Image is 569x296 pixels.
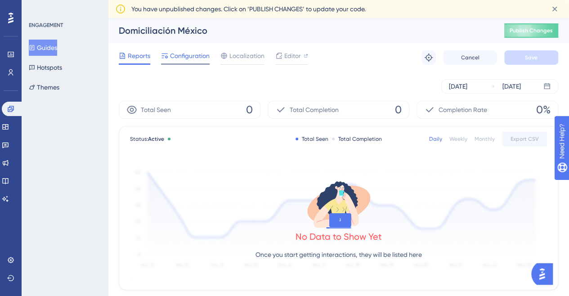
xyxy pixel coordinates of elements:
[296,135,328,143] div: Total Seen
[290,104,339,115] span: Total Completion
[510,27,553,34] span: Publish Changes
[131,4,366,14] span: You have unpublished changes. Click on ‘PUBLISH CHANGES’ to update your code.
[475,135,495,143] div: Monthly
[502,132,547,146] button: Export CSV
[429,135,442,143] div: Daily
[21,2,56,13] span: Need Help?
[229,50,264,61] span: Localization
[255,249,422,260] p: Once you start getting interactions, they will be listed here
[332,135,382,143] div: Total Completion
[119,24,482,37] div: Domiciliación México
[29,22,63,29] div: ENGAGEMENT
[525,54,538,61] span: Save
[141,104,171,115] span: Total Seen
[395,103,402,117] span: 0
[504,50,558,65] button: Save
[449,135,467,143] div: Weekly
[296,230,382,243] div: No Data to Show Yet
[29,59,62,76] button: Hotspots
[449,81,467,92] div: [DATE]
[246,103,253,117] span: 0
[511,135,539,143] span: Export CSV
[504,23,558,38] button: Publish Changes
[284,50,301,61] span: Editor
[531,260,558,287] iframe: UserGuiding AI Assistant Launcher
[439,104,487,115] span: Completion Rate
[128,50,150,61] span: Reports
[148,136,164,142] span: Active
[29,40,57,56] button: Guides
[443,50,497,65] button: Cancel
[502,81,521,92] div: [DATE]
[130,135,164,143] span: Status:
[461,54,479,61] span: Cancel
[170,50,210,61] span: Configuration
[536,103,551,117] span: 0%
[29,79,59,95] button: Themes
